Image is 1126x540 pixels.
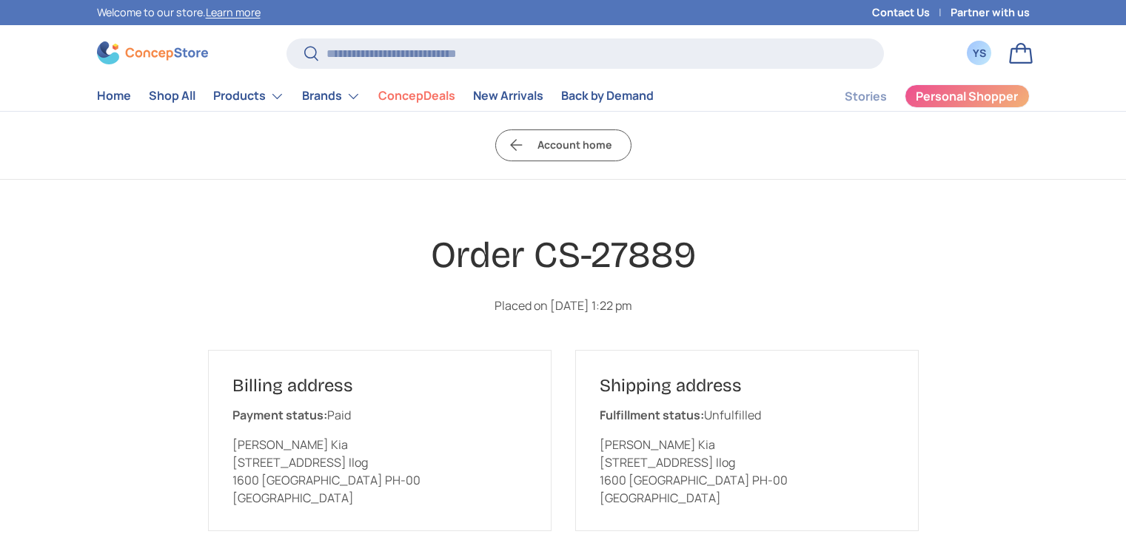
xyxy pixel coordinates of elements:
[971,45,988,61] div: YS
[204,81,293,111] summary: Products
[208,297,919,314] p: Placed on [DATE] 1:22 pm
[97,81,131,110] a: Home
[97,81,654,111] nav: Primary
[232,436,527,507] p: [PERSON_NAME] Kia [STREET_ADDRESS] Ilog 1600 [GEOGRAPHIC_DATA] PH-00 [GEOGRAPHIC_DATA]
[872,4,951,21] a: Contact Us
[149,81,195,110] a: Shop All
[302,81,361,111] a: Brands
[600,374,894,397] h2: Shipping address
[600,436,894,507] p: [PERSON_NAME] Kia [STREET_ADDRESS] Ilog 1600 [GEOGRAPHIC_DATA] PH-00 [GEOGRAPHIC_DATA]
[206,5,261,19] a: Learn more
[600,407,704,423] strong: Fulfillment status:
[213,81,284,111] a: Products
[809,81,1030,111] nav: Secondary
[495,129,631,161] a: Account home
[97,4,261,21] p: Welcome to our store.
[232,406,527,424] p: Paid
[378,81,455,110] a: ConcepDeals
[473,81,543,110] a: New Arrivals
[293,81,369,111] summary: Brands
[232,374,527,397] h2: Billing address
[951,4,1030,21] a: Partner with us
[561,81,654,110] a: Back by Demand
[833,70,1122,530] iframe: SalesIQ Chatwindow
[97,41,208,64] img: ConcepStore
[208,232,919,278] h1: Order CS-27889
[232,407,327,423] strong: Payment status:
[963,37,996,70] a: YS
[600,406,894,424] p: Unfulfilled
